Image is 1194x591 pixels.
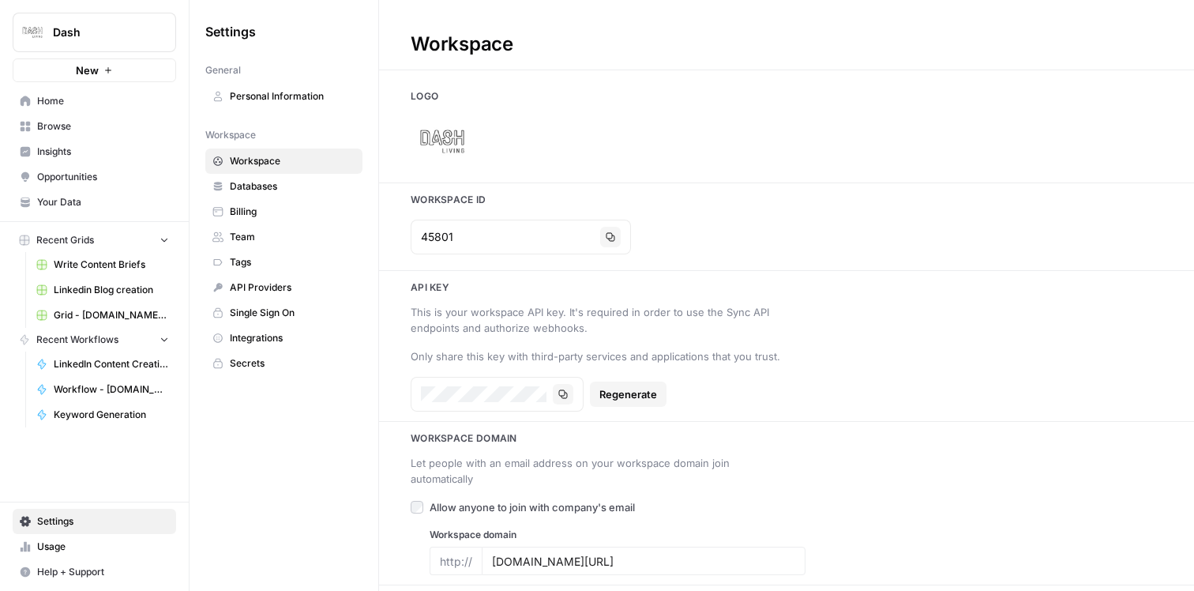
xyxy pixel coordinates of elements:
[76,62,99,78] span: New
[205,275,362,300] a: API Providers
[411,110,474,173] img: Company Logo
[29,303,176,328] a: Grid - [DOMAIN_NAME] Blog
[29,402,176,427] a: Keyword Generation
[36,333,118,347] span: Recent Workflows
[54,283,169,297] span: Linkedin Blog creation
[37,565,169,579] span: Help + Support
[230,179,355,194] span: Databases
[54,408,169,422] span: Keyword Generation
[13,139,176,164] a: Insights
[230,255,355,269] span: Tags
[13,164,176,190] a: Opportunities
[230,230,355,244] span: Team
[37,94,169,108] span: Home
[379,89,1194,104] h3: Logo
[411,348,787,364] div: Only share this key with third-party services and applications that you trust.
[230,280,355,295] span: API Providers
[230,205,355,219] span: Billing
[13,114,176,139] a: Browse
[205,199,362,224] a: Billing
[430,499,635,515] span: Allow anyone to join with company's email
[13,509,176,534] a: Settings
[205,149,362,174] a: Workspace
[37,145,169,159] span: Insights
[29,277,176,303] a: Linkedin Blog creation
[411,501,423,514] input: Allow anyone to join with company's email
[205,22,256,41] span: Settings
[205,128,256,142] span: Workspace
[13,534,176,559] a: Usage
[13,228,176,252] button: Recent Grids
[379,32,545,57] div: Workspace
[205,174,362,199] a: Databases
[205,84,362,109] a: Personal Information
[37,514,169,529] span: Settings
[29,377,176,402] a: Workflow - [DOMAIN_NAME] Blog
[205,300,362,326] a: Single Sign On
[54,258,169,272] span: Write Content Briefs
[53,24,148,40] span: Dash
[230,154,355,168] span: Workspace
[430,528,805,542] label: Workspace domain
[205,326,362,351] a: Integrations
[37,119,169,134] span: Browse
[230,356,355,371] span: Secrets
[230,306,355,320] span: Single Sign On
[379,193,1194,207] h3: Workspace Id
[36,233,94,247] span: Recent Grids
[230,331,355,345] span: Integrations
[54,382,169,397] span: Workflow - [DOMAIN_NAME] Blog
[205,63,241,77] span: General
[430,547,482,575] div: http://
[13,559,176,585] button: Help + Support
[54,308,169,322] span: Grid - [DOMAIN_NAME] Blog
[379,431,1194,446] h3: Workspace Domain
[590,382,666,407] button: Regenerate
[13,58,176,82] button: New
[230,89,355,104] span: Personal Information
[599,386,657,402] span: Regenerate
[13,190,176,215] a: Your Data
[205,250,362,275] a: Tags
[37,540,169,554] span: Usage
[37,195,169,209] span: Your Data
[29,252,176,277] a: Write Content Briefs
[13,13,176,52] button: Workspace: Dash
[29,352,176,377] a: LinkedIn Content Creation
[54,357,169,371] span: LinkedIn Content Creation
[37,170,169,184] span: Opportunities
[205,351,362,376] a: Secrets
[411,304,787,336] div: This is your workspace API key. It's required in order to use the Sync API endpoints and authoriz...
[379,280,1194,295] h3: Api key
[18,18,47,47] img: Dash Logo
[205,224,362,250] a: Team
[411,455,787,487] div: Let people with an email address on your workspace domain join automatically
[13,88,176,114] a: Home
[13,328,176,352] button: Recent Workflows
